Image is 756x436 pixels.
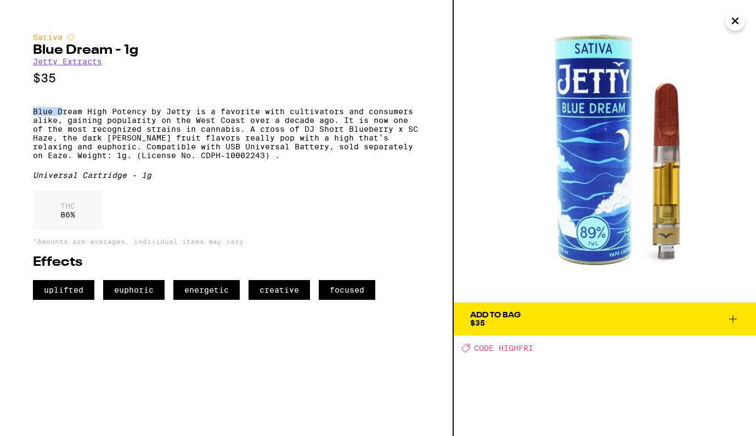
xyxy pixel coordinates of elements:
h2: Blue Dream - 1g [33,44,420,57]
div: 86 % [33,191,103,230]
div: Add To Bag [470,311,521,319]
p: *Amounts are averages, individual items may vary. [33,238,420,245]
span: energetic [173,280,240,300]
div: Universal Cartridge - 1g [33,171,420,180]
img: sativaColor.svg [66,33,75,42]
h2: Effects [33,256,420,269]
span: euphoric [103,280,165,300]
div: Sativa [33,33,420,42]
span: creative [249,280,310,300]
span: CODE HIGHFRI [474,344,533,353]
button: Close [725,11,745,31]
p: THC [60,202,75,210]
a: Jetty Extracts [33,57,102,66]
p: $35 [33,71,420,85]
span: $35 [470,318,485,327]
span: Hi. Need any help? [7,8,79,16]
button: Add To Bag$35 [454,303,756,336]
p: Blue Dream High Potency by Jetty is a favorite with cultivators and consumers alike, gaining popu... [33,107,420,160]
span: uplifted [33,280,94,300]
span: focused [319,280,375,300]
